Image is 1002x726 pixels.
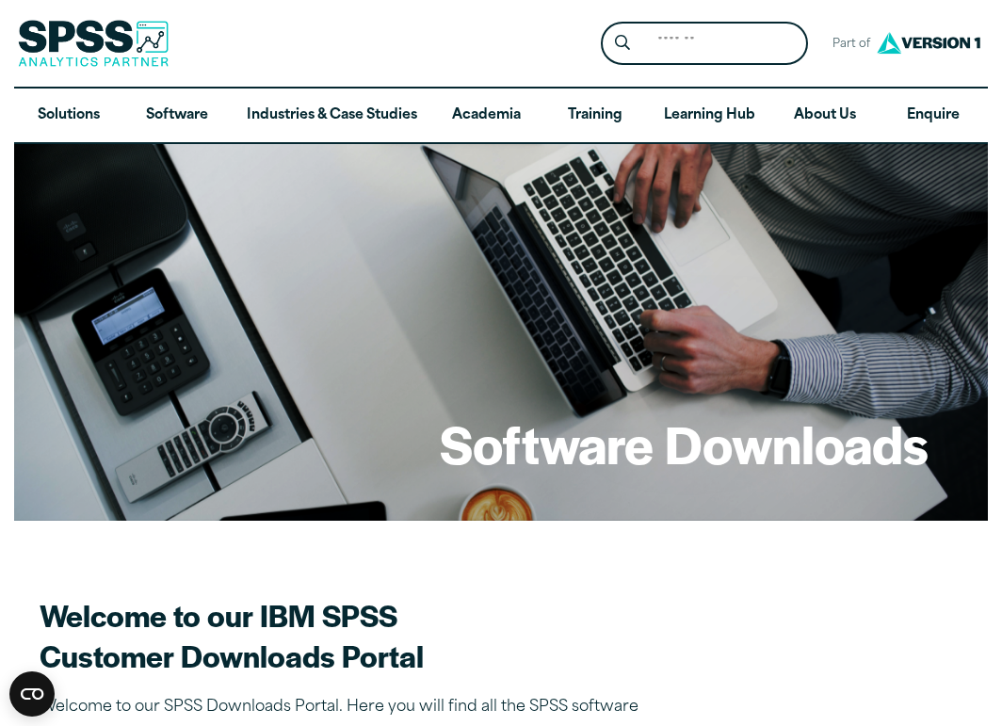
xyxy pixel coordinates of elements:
[606,26,640,61] button: Search magnifying glass icon
[40,595,699,675] h2: Welcome to our IBM SPSS Customer Downloads Portal
[601,22,808,66] form: Site Header Search Form
[823,31,873,58] span: Part of
[615,35,630,51] svg: Search magnifying glass icon
[18,20,169,67] img: SPSS Analytics Partner
[879,89,987,143] a: Enquire
[541,89,649,143] a: Training
[770,89,879,143] a: About Us
[9,671,55,717] button: Open CMP widget
[232,89,432,143] a: Industries & Case Studies
[440,409,929,477] h1: Software Downloads
[123,89,232,143] a: Software
[14,89,122,143] a: Solutions
[432,89,541,143] a: Academia
[872,25,985,60] img: Version1 Logo
[14,89,987,143] nav: Desktop version of site main menu
[649,89,770,143] a: Learning Hub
